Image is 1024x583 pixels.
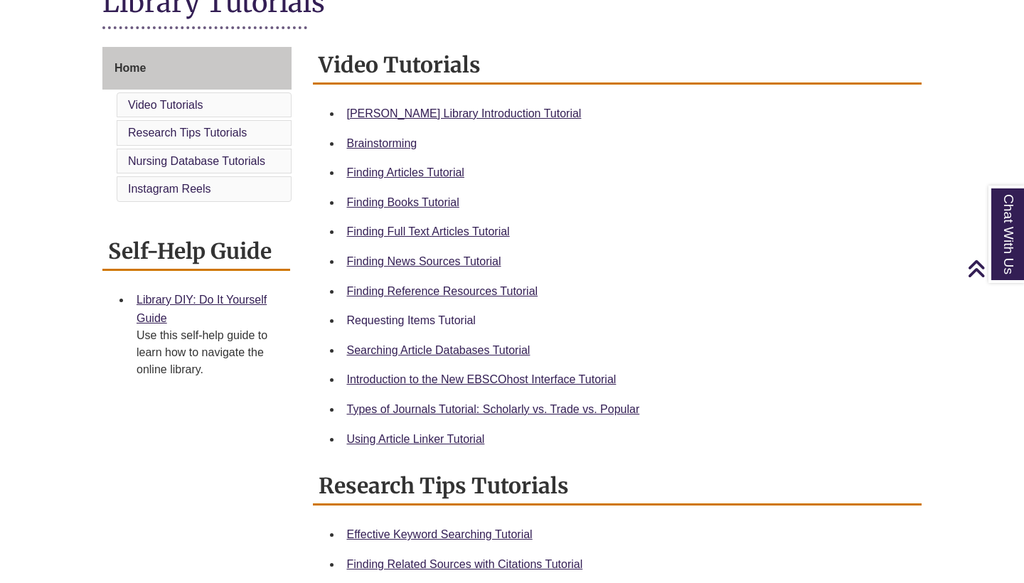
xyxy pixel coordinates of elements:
a: Finding Full Text Articles Tutorial [347,225,510,237]
div: Guide Page Menu [102,47,292,205]
h2: Self-Help Guide [102,233,290,271]
a: Using Article Linker Tutorial [347,433,485,445]
a: Searching Article Databases Tutorial [347,344,530,356]
div: Use this self-help guide to learn how to navigate the online library. [137,327,279,378]
a: Finding News Sources Tutorial [347,255,501,267]
a: Nursing Database Tutorials [128,155,265,167]
a: Introduction to the New EBSCOhost Interface Tutorial [347,373,617,385]
a: Back to Top [967,259,1020,278]
a: Finding Reference Resources Tutorial [347,285,538,297]
h2: Video Tutorials [313,47,922,85]
h2: Research Tips Tutorials [313,468,922,506]
a: Requesting Items Tutorial [347,314,476,326]
a: Types of Journals Tutorial: Scholarly vs. Trade vs. Popular [347,403,640,415]
a: [PERSON_NAME] Library Introduction Tutorial [347,107,582,119]
a: Finding Books Tutorial [347,196,459,208]
a: Effective Keyword Searching Tutorial [347,528,533,540]
span: Home [114,62,146,74]
a: Instagram Reels [128,183,211,195]
a: Research Tips Tutorials [128,127,247,139]
a: Finding Related Sources with Citations Tutorial [347,558,583,570]
a: Home [102,47,292,90]
a: Video Tutorials [128,99,203,111]
a: Library DIY: Do It Yourself Guide [137,294,267,324]
a: Finding Articles Tutorial [347,166,464,178]
a: Brainstorming [347,137,417,149]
